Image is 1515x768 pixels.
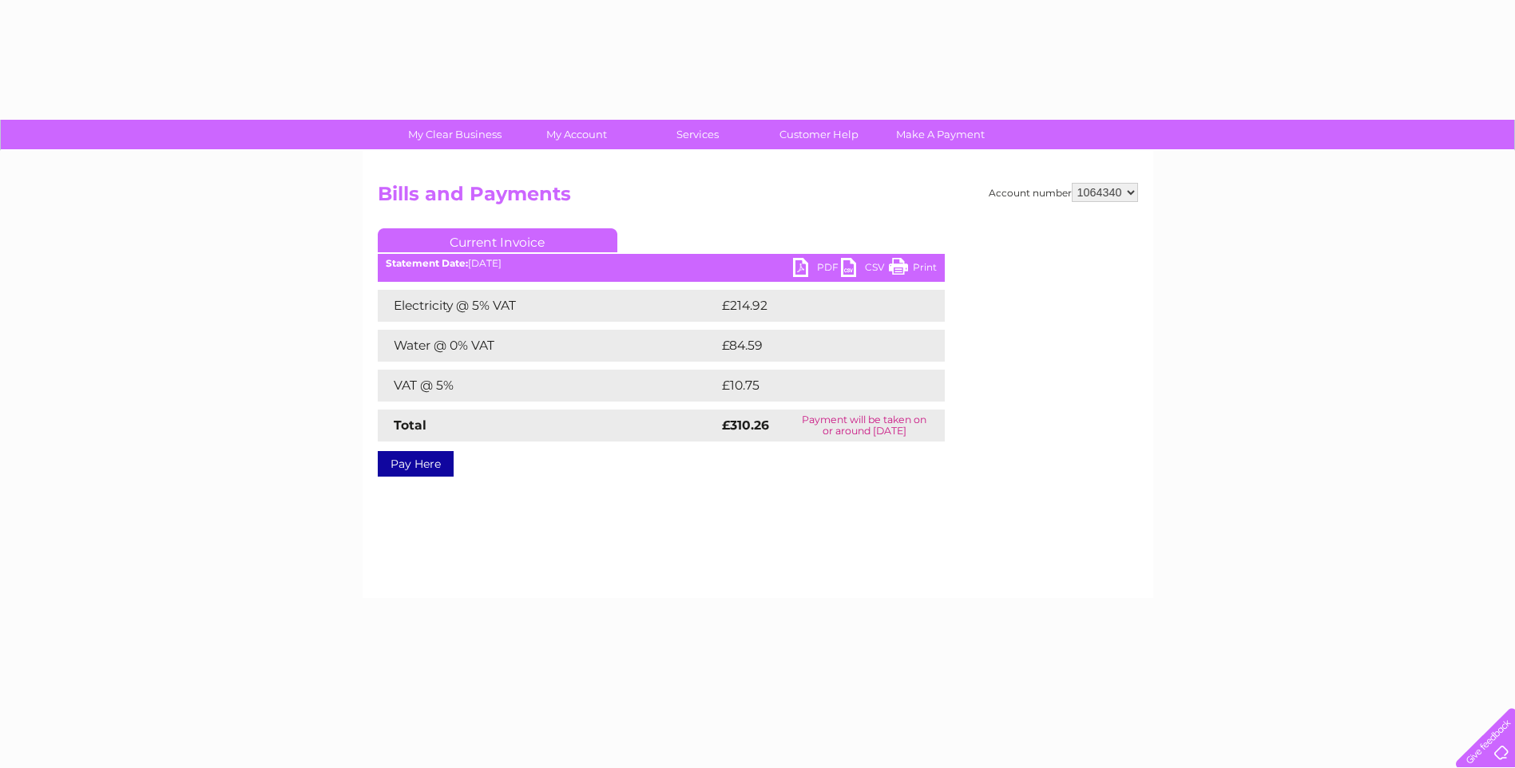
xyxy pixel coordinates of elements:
td: VAT @ 5% [378,370,718,402]
a: Make A Payment [874,120,1006,149]
a: CSV [841,258,889,281]
a: My Clear Business [389,120,521,149]
a: Print [889,258,937,281]
div: Account number [989,183,1138,202]
a: PDF [793,258,841,281]
strong: £310.26 [722,418,769,433]
td: £214.92 [718,290,915,322]
td: Electricity @ 5% VAT [378,290,718,322]
a: Customer Help [753,120,885,149]
a: Services [632,120,763,149]
a: My Account [510,120,642,149]
td: Payment will be taken on or around [DATE] [784,410,945,441]
strong: Total [394,418,426,433]
div: [DATE] [378,258,945,269]
td: £10.75 [718,370,911,402]
h2: Bills and Payments [378,183,1138,213]
td: £84.59 [718,330,913,362]
td: Water @ 0% VAT [378,330,718,362]
a: Current Invoice [378,228,617,252]
b: Statement Date: [386,257,468,269]
a: Pay Here [378,451,454,477]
